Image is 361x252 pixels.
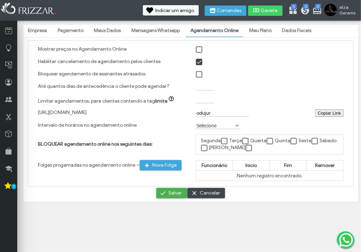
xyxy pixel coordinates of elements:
span: 1 [11,184,16,189]
img: whatsapp.png [338,232,354,248]
span: Remover [315,162,335,168]
span: Indicar um amigo [155,8,194,13]
label: Limitar agendamentos, para clientes contendo a tag [38,98,177,104]
label: [URL][DOMAIN_NAME] [38,109,87,115]
label: Sábado [320,138,336,144]
th: Funcionário [196,160,233,171]
span: Inicio [246,162,257,168]
button: Cancelar [187,188,225,198]
span: Comandas [217,8,242,13]
label: Segunda [201,138,221,144]
th: Remover [307,160,344,171]
label: Mostrar preços no Agendamento Online [38,46,127,52]
span: Fim [284,162,292,168]
label: Intervalo de horários no agendamento online [38,122,137,128]
span: 0 [315,4,321,9]
h4: BLOQUEAR agendamento online nos seguintes dias: [38,141,186,147]
button: Limitar agendamentos, para clientes contendo a taglimite [167,96,177,103]
span: Cancelar [200,188,220,198]
th: Fim [270,160,307,171]
span: Gerente [339,10,355,15]
span: 0 [303,4,309,9]
a: Meu Plano [244,25,276,36]
input: meusalao [196,109,249,117]
label: Folgas progamadas no agendamento online -- [38,162,182,168]
td: Nenhum registro encontrado. [196,171,344,181]
a: Meus Dados [89,25,126,36]
span: 0 [291,4,297,9]
a: Dados Fiscais [277,25,316,36]
a: Agendamento Online [186,25,243,36]
a: Pagamento [53,25,88,36]
strong: limite [155,98,167,104]
a: 0 [288,6,295,17]
span: Gaveta [261,8,278,13]
label: [PERSON_NAME] [209,145,245,151]
a: elza Gerente [324,4,358,18]
a: Mensagens Whatsapp [127,25,185,36]
a: 0 [312,6,319,17]
a: Empresa [23,25,52,36]
label: Até quantos dias de antecedência o cliente pode agendar? [38,83,169,89]
button: Comandas [205,6,246,16]
button: Salvar [156,188,187,198]
label: Selecione [196,122,234,129]
span: Salvar [169,188,182,198]
label: Habilitar cancelamento de agendamento pelos clientes [38,59,160,64]
label: Bloquear agendamento de assinantes atrasados [38,71,145,77]
a: 0 [300,6,307,17]
button: Indicar um amigo [143,5,199,15]
span: elza [339,4,355,10]
button: Folgas progamadas no agendamento online -- [140,160,182,170]
button: Copiar Link [315,109,344,117]
label: Quarta [250,138,266,144]
label: Terça [229,138,242,144]
span: Funcionário [202,162,227,168]
span: Nova Folga [152,160,177,170]
label: Quinta [275,138,290,144]
th: Inicio [233,160,270,171]
label: Sexta [299,138,311,144]
button: Gaveta [248,6,283,16]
